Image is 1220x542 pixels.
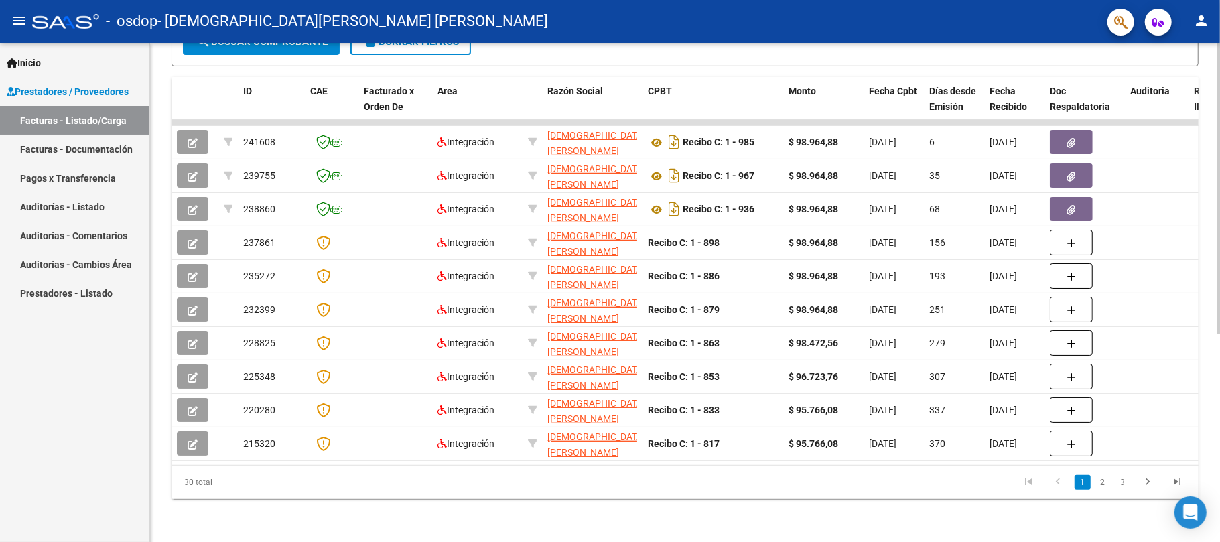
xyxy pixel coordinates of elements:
[547,297,645,339] span: [DEMOGRAPHIC_DATA][PERSON_NAME] [PERSON_NAME]
[869,170,896,181] span: [DATE]
[1095,475,1111,490] a: 2
[924,77,984,136] datatable-header-cell: Días desde Emisión
[789,237,838,248] strong: $ 98.964,88
[869,371,896,382] span: [DATE]
[1174,496,1207,529] div: Open Intercom Messenger
[648,438,720,449] strong: Recibo C: 1 - 817
[665,131,683,153] i: Descargar documento
[547,262,637,290] div: 27315674684
[683,171,754,182] strong: Recibo C: 1 - 967
[869,338,896,348] span: [DATE]
[1044,77,1125,136] datatable-header-cell: Doc Respaldatoria
[547,329,637,357] div: 27315674684
[547,295,637,324] div: 27315674684
[648,338,720,348] strong: Recibo C: 1 - 863
[869,237,896,248] span: [DATE]
[789,304,838,315] strong: $ 98.964,88
[990,237,1017,248] span: [DATE]
[437,137,494,147] span: Integración
[243,204,275,214] span: 238860
[7,84,129,99] span: Prestadores / Proveedores
[648,405,720,415] strong: Recibo C: 1 - 833
[929,371,945,382] span: 307
[310,86,328,96] span: CAE
[1075,475,1091,490] a: 1
[1016,475,1041,490] a: go to first page
[648,86,672,96] span: CPBT
[432,77,523,136] datatable-header-cell: Area
[665,165,683,186] i: Descargar documento
[547,396,637,424] div: 27315674684
[547,429,637,458] div: 27315674684
[437,304,494,315] span: Integración
[789,438,838,449] strong: $ 95.766,08
[362,36,459,48] span: Borrar Filtros
[1125,77,1189,136] datatable-header-cell: Auditoria
[437,371,494,382] span: Integración
[783,77,864,136] datatable-header-cell: Monto
[929,204,940,214] span: 68
[437,405,494,415] span: Integración
[547,264,645,306] span: [DEMOGRAPHIC_DATA][PERSON_NAME] [PERSON_NAME]
[869,137,896,147] span: [DATE]
[789,86,816,96] span: Monto
[358,77,432,136] datatable-header-cell: Facturado x Orden De
[929,438,945,449] span: 370
[929,137,935,147] span: 6
[990,170,1017,181] span: [DATE]
[683,204,754,215] strong: Recibo C: 1 - 936
[929,86,976,112] span: Días desde Emisión
[789,137,838,147] strong: $ 98.964,88
[547,230,645,272] span: [DEMOGRAPHIC_DATA][PERSON_NAME] [PERSON_NAME]
[990,405,1017,415] span: [DATE]
[243,371,275,382] span: 225348
[648,371,720,382] strong: Recibo C: 1 - 853
[243,170,275,181] span: 239755
[1193,13,1209,29] mat-icon: person
[547,195,637,223] div: 27315674684
[195,36,328,48] span: Buscar Comprobante
[238,77,305,136] datatable-header-cell: ID
[243,237,275,248] span: 237861
[869,86,917,96] span: Fecha Cpbt
[243,338,275,348] span: 228825
[642,77,783,136] datatable-header-cell: CPBT
[157,7,548,36] span: - [DEMOGRAPHIC_DATA][PERSON_NAME] [PERSON_NAME]
[547,161,637,190] div: 27315674684
[364,86,414,112] span: Facturado x Orden De
[243,304,275,315] span: 232399
[547,362,637,391] div: 27315674684
[437,86,458,96] span: Area
[243,86,252,96] span: ID
[11,13,27,29] mat-icon: menu
[990,338,1017,348] span: [DATE]
[437,338,494,348] span: Integración
[437,438,494,449] span: Integración
[547,130,645,172] span: [DEMOGRAPHIC_DATA][PERSON_NAME] [PERSON_NAME]
[929,237,945,248] span: 156
[547,364,645,406] span: [DEMOGRAPHIC_DATA][PERSON_NAME] [PERSON_NAME]
[990,438,1017,449] span: [DATE]
[547,128,637,156] div: 27315674684
[547,86,603,96] span: Razón Social
[990,304,1017,315] span: [DATE]
[305,77,358,136] datatable-header-cell: CAE
[1093,471,1113,494] li: page 2
[1045,475,1071,490] a: go to previous page
[929,170,940,181] span: 35
[1115,475,1131,490] a: 3
[1135,475,1160,490] a: go to next page
[929,271,945,281] span: 193
[789,271,838,281] strong: $ 98.964,88
[869,405,896,415] span: [DATE]
[929,338,945,348] span: 279
[547,398,645,439] span: [DEMOGRAPHIC_DATA][PERSON_NAME] [PERSON_NAME]
[990,86,1027,112] span: Fecha Recibido
[542,77,642,136] datatable-header-cell: Razón Social
[437,204,494,214] span: Integración
[648,304,720,315] strong: Recibo C: 1 - 879
[1073,471,1093,494] li: page 1
[547,228,637,257] div: 27315674684
[869,271,896,281] span: [DATE]
[437,237,494,248] span: Integración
